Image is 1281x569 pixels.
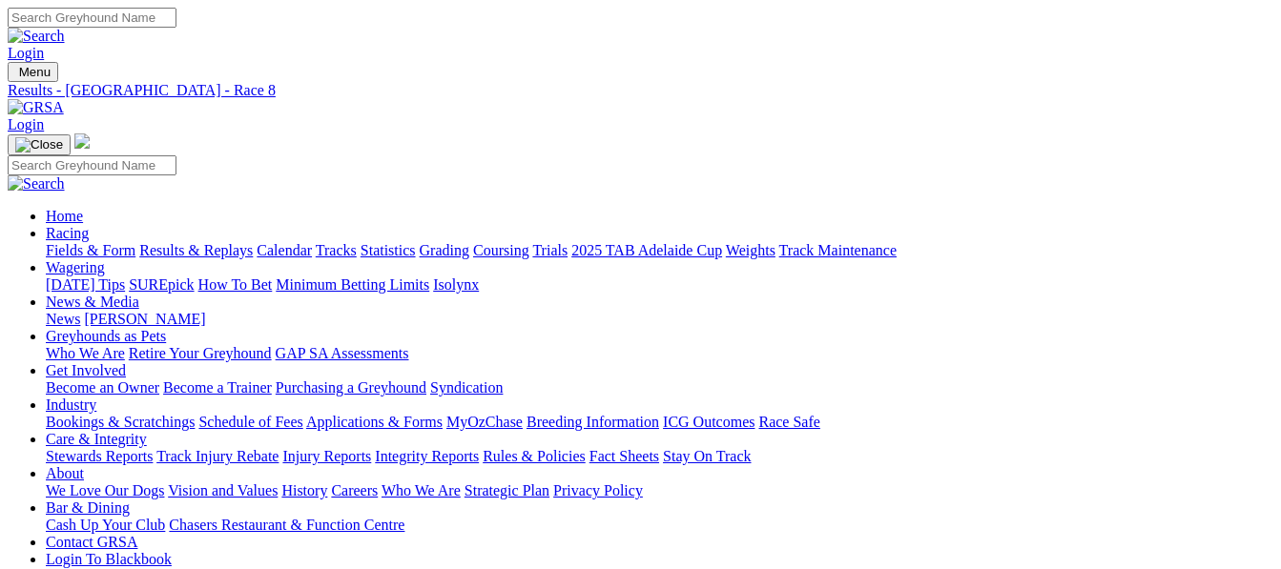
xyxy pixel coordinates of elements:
a: Home [46,208,83,224]
a: Vision and Values [168,482,278,498]
a: Login To Blackbook [46,551,172,567]
div: Get Involved [46,379,1273,396]
a: [DATE] Tips [46,276,125,293]
a: Stay On Track [663,448,751,464]
div: Racing [46,242,1273,259]
a: News [46,311,80,327]
a: Trials [532,242,568,258]
a: 2025 TAB Adelaide Cup [571,242,722,258]
a: Who We Are [46,345,125,361]
a: Retire Your Greyhound [129,345,272,361]
a: Syndication [430,379,503,396]
button: Toggle navigation [8,62,58,82]
a: Fact Sheets [589,448,659,464]
a: Applications & Forms [306,414,443,430]
a: Isolynx [433,276,479,293]
a: Rules & Policies [483,448,586,464]
a: Integrity Reports [375,448,479,464]
a: MyOzChase [446,414,523,430]
img: logo-grsa-white.png [74,133,90,149]
a: Become an Owner [46,379,159,396]
a: News & Media [46,294,139,310]
a: About [46,465,84,481]
a: Who We Are [382,482,461,498]
a: Care & Integrity [46,431,147,447]
div: Care & Integrity [46,448,1273,465]
a: Cash Up Your Club [46,517,165,533]
a: Bookings & Scratchings [46,414,195,430]
a: Wagering [46,259,105,275]
img: GRSA [8,99,64,116]
div: Industry [46,414,1273,431]
a: SUREpick [129,276,194,293]
a: How To Bet [198,276,273,293]
a: Minimum Betting Limits [276,276,429,293]
a: Become a Trainer [163,379,272,396]
a: Get Involved [46,362,126,378]
a: Track Maintenance [779,242,897,258]
a: Login [8,116,44,132]
a: Greyhounds as Pets [46,328,166,344]
a: Injury Reports [282,448,371,464]
a: Industry [46,396,96,413]
div: Bar & Dining [46,517,1273,534]
a: Bar & Dining [46,499,130,516]
a: GAP SA Assessments [276,345,409,361]
a: Stewards Reports [46,448,153,464]
input: Search [8,155,176,175]
a: Calendar [257,242,312,258]
img: Close [15,137,63,152]
input: Search [8,8,176,28]
a: We Love Our Dogs [46,482,164,498]
a: Contact GRSA [46,534,137,550]
a: Weights [726,242,775,258]
a: Chasers Restaurant & Function Centre [169,517,404,533]
img: Search [8,175,65,193]
div: Wagering [46,276,1273,294]
a: Coursing [473,242,529,258]
img: Search [8,28,65,45]
a: Statistics [361,242,416,258]
a: Purchasing a Greyhound [276,379,426,396]
a: Careers [331,482,378,498]
a: Strategic Plan [465,482,549,498]
div: About [46,482,1273,499]
a: Breeding Information [527,414,659,430]
div: News & Media [46,311,1273,328]
a: Race Safe [758,414,819,430]
a: Schedule of Fees [198,414,302,430]
a: Privacy Policy [553,482,643,498]
a: History [281,482,327,498]
a: Results - [GEOGRAPHIC_DATA] - Race 8 [8,82,1273,99]
a: Grading [420,242,469,258]
button: Toggle navigation [8,134,71,155]
a: [PERSON_NAME] [84,311,205,327]
span: Menu [19,65,51,79]
a: Racing [46,225,89,241]
a: Tracks [316,242,357,258]
a: Fields & Form [46,242,135,258]
a: ICG Outcomes [663,414,754,430]
a: Track Injury Rebate [156,448,279,464]
div: Greyhounds as Pets [46,345,1273,362]
a: Results & Replays [139,242,253,258]
a: Login [8,45,44,61]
